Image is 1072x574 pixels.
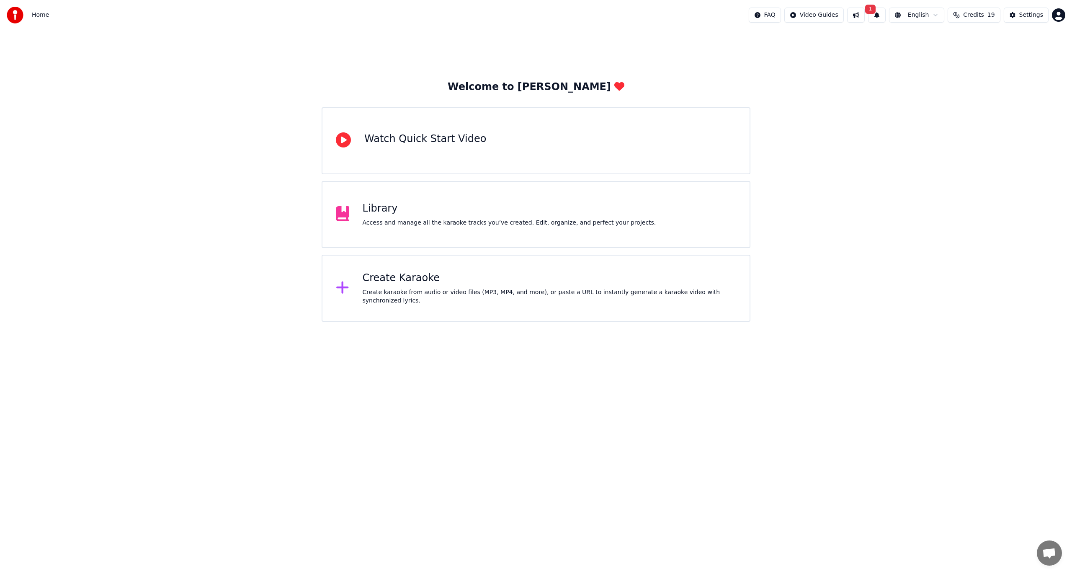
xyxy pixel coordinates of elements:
div: Library [363,202,656,215]
button: Credits19 [948,8,1000,23]
button: Settings [1004,8,1049,23]
span: 19 [987,11,995,19]
div: Access and manage all the karaoke tracks you’ve created. Edit, organize, and perfect your projects. [363,219,656,227]
div: Create Karaoke [363,271,737,285]
div: Watch Quick Start Video [364,132,486,146]
span: Credits [963,11,984,19]
span: 1 [865,5,876,14]
button: FAQ [749,8,781,23]
a: Open chat [1037,540,1062,566]
span: Home [32,11,49,19]
div: Settings [1019,11,1043,19]
button: 1 [868,8,886,23]
img: youka [7,7,23,23]
div: Create karaoke from audio or video files (MP3, MP4, and more), or paste a URL to instantly genera... [363,288,737,305]
nav: breadcrumb [32,11,49,19]
div: Welcome to [PERSON_NAME] [448,80,624,94]
button: Video Guides [784,8,844,23]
